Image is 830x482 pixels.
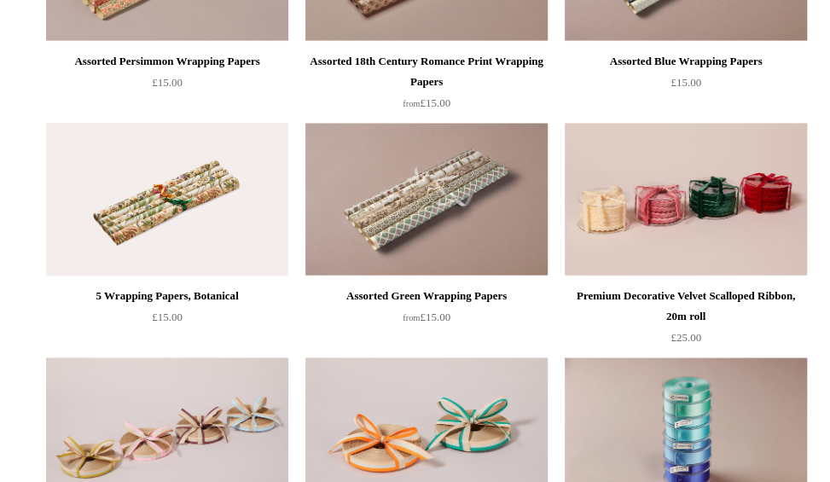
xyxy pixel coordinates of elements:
[403,311,450,323] span: £15.00
[670,331,701,344] span: £25.00
[305,123,548,276] a: Assorted Green Wrapping Papers Assorted Green Wrapping Papers
[310,51,543,92] div: Assorted 18th Century Romance Print Wrapping Papers
[152,76,183,89] span: £15.00
[46,123,288,276] img: 5 Wrapping Papers, Botanical
[46,286,288,356] a: 5 Wrapping Papers, Botanical £15.00
[565,51,807,121] a: Assorted Blue Wrapping Papers £15.00
[50,286,284,306] div: 5 Wrapping Papers, Botanical
[569,286,803,327] div: Premium Decorative Velvet Scalloped Ribbon, 20m roll
[403,96,450,109] span: £15.00
[403,99,420,108] span: from
[403,313,420,322] span: from
[46,51,288,121] a: Assorted Persimmon Wrapping Papers £15.00
[565,123,807,276] img: Premium Decorative Velvet Scalloped Ribbon, 20m roll
[50,51,284,72] div: Assorted Persimmon Wrapping Papers
[310,286,543,306] div: Assorted Green Wrapping Papers
[152,311,183,323] span: £15.00
[305,51,548,121] a: Assorted 18th Century Romance Print Wrapping Papers from£15.00
[305,123,548,276] img: Assorted Green Wrapping Papers
[46,123,288,276] a: 5 Wrapping Papers, Botanical 5 Wrapping Papers, Botanical
[305,286,548,356] a: Assorted Green Wrapping Papers from£15.00
[670,76,701,89] span: £15.00
[565,123,807,276] a: Premium Decorative Velvet Scalloped Ribbon, 20m roll Premium Decorative Velvet Scalloped Ribbon, ...
[565,286,807,356] a: Premium Decorative Velvet Scalloped Ribbon, 20m roll £25.00
[569,51,803,72] div: Assorted Blue Wrapping Papers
